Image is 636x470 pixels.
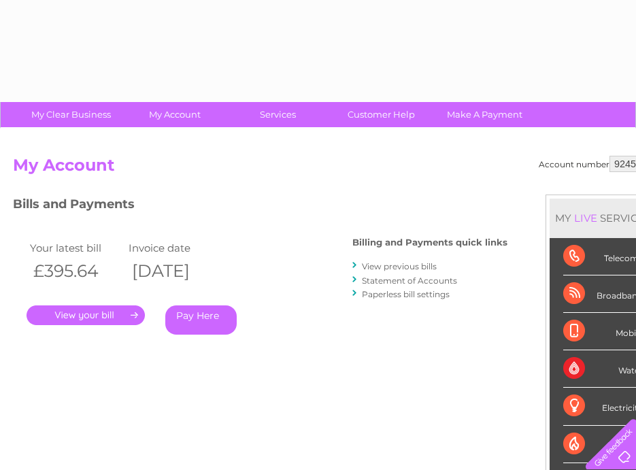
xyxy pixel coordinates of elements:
[362,261,437,271] a: View previous bills
[125,239,224,257] td: Invoice date
[222,102,334,127] a: Services
[429,102,541,127] a: Make A Payment
[362,275,457,286] a: Statement of Accounts
[571,212,600,224] div: LIVE
[118,102,231,127] a: My Account
[27,257,125,285] th: £395.64
[27,305,145,325] a: .
[125,257,224,285] th: [DATE]
[362,289,450,299] a: Paperless bill settings
[27,239,125,257] td: Your latest bill
[165,305,237,335] a: Pay Here
[352,237,507,248] h4: Billing and Payments quick links
[15,102,127,127] a: My Clear Business
[325,102,437,127] a: Customer Help
[13,195,507,218] h3: Bills and Payments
